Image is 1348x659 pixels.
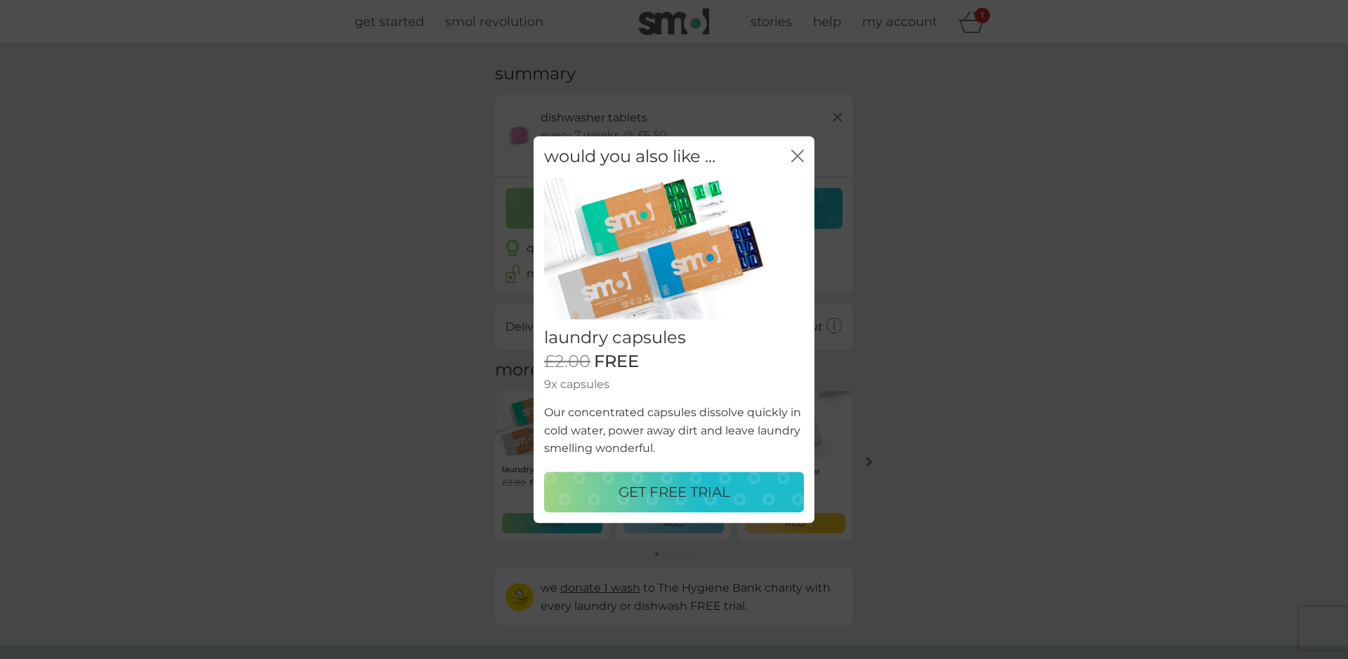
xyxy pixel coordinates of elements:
p: 9x capsules [544,375,804,394]
p: Our concentrated capsules dissolve quickly in cold water, power away dirt and leave laundry smell... [544,404,804,458]
span: £2.00 [544,352,590,372]
span: FREE [594,352,639,372]
p: GET FREE TRIAL [619,481,730,503]
button: close [791,149,804,164]
button: GET FREE TRIAL [544,472,804,512]
h2: laundry capsules [544,328,804,348]
h2: would you also like ... [544,147,715,167]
